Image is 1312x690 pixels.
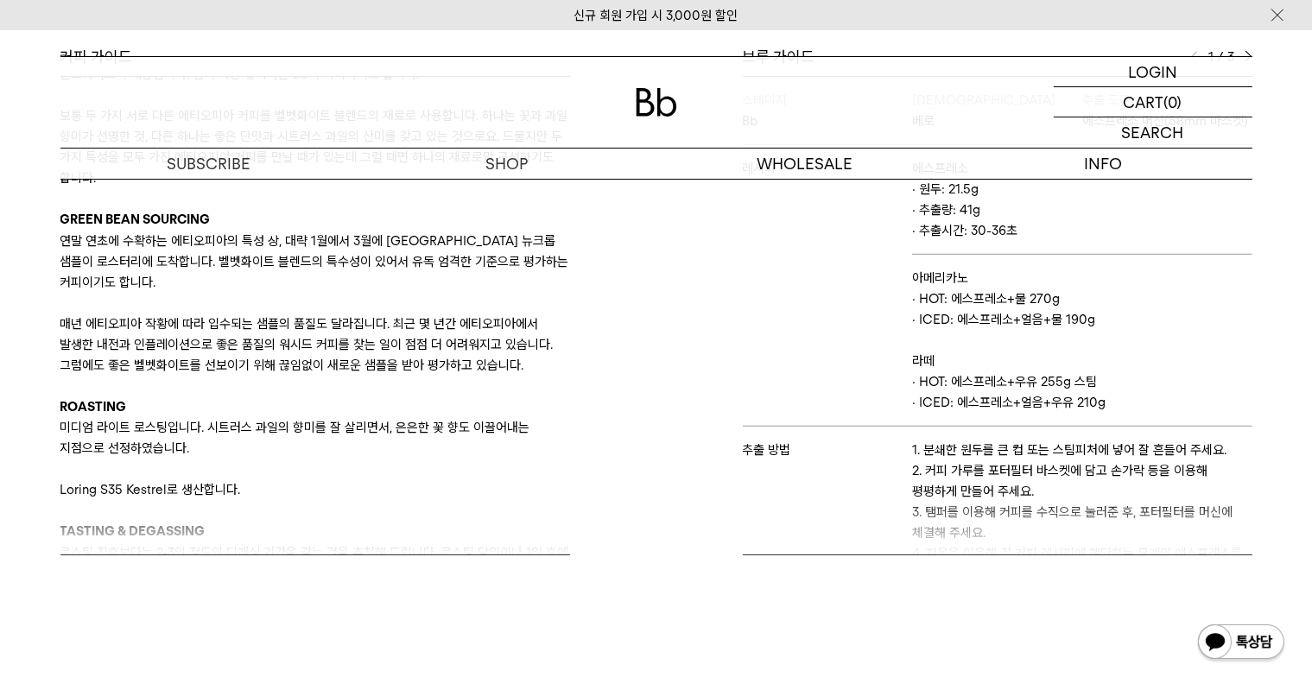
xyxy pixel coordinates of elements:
a: 신규 회원 가입 시 3,000원 할인 [574,8,738,23]
p: WHOLESALE [656,149,954,179]
p: 추출 방법 [743,440,913,460]
p: 연말 연초에 수확하는 에티오피아의 특성 상, 대략 1월에서 3월에 [GEOGRAPHIC_DATA] 뉴크롭 샘플이 로스터리에 도착합니다. 벨벳화이트 블렌드의 특수성이 있어서 유... [60,231,570,293]
p: · HOT: 에스프레소+물 270g [912,288,1252,309]
p: SEARCH [1122,117,1184,148]
p: · 원두: 21.5g [912,179,1252,199]
b: ROASTING [60,399,127,415]
a: SUBSCRIBE [60,149,358,179]
p: 미디엄 라이트 로스팅입니다. 시트러스 과일의 향미를 잘 살리면서, 은은한 꽃 향도 이끌어내는 지점으로 선정하였습니다. [60,417,570,459]
a: CART (0) [1054,87,1252,117]
p: · HOT: 에스프레소+우유 255g 스팀 [912,371,1252,392]
a: LOGIN [1054,57,1252,87]
p: INFO [954,149,1252,179]
p: Loring S35 Kestrel로 생산합니다. [60,479,570,500]
b: GREEN BEAN SOURCING [60,212,211,227]
p: 매년 에티오피아 작황에 따라 입수되는 샘플의 품질도 달라집니다. 최근 몇 년간 에티오피아에서 발생한 내전과 인플레이션으로 좋은 품질의 워시드 커피를 찾는 일이 점점 더 어려워... [60,313,570,376]
p: 라떼 [912,351,1252,371]
a: SHOP [358,149,656,179]
img: 로고 [636,88,677,117]
img: 카카오톡 채널 1:1 채팅 버튼 [1196,623,1286,664]
p: (0) [1164,87,1182,117]
p: 아메리카노 [912,268,1252,288]
p: LOGIN [1128,57,1177,86]
p: 2. 커피 가루를 포터필터 바스켓에 담고 손가락 등을 이용해 평평하게 만들어 주세요. [912,460,1252,502]
p: · 추출시간: 30-36초 [912,220,1252,241]
p: 1. 분쇄한 원두를 큰 컵 또는 스팀피처에 넣어 잘 흔들어 주세요. [912,440,1252,460]
p: · ICED: 에스프레소+얼음+우유 210g [912,392,1252,413]
p: · 추출량: 41g [912,199,1252,220]
p: CART [1124,87,1164,117]
p: · ICED: 에스프레소+얼음+물 190g [912,309,1252,330]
